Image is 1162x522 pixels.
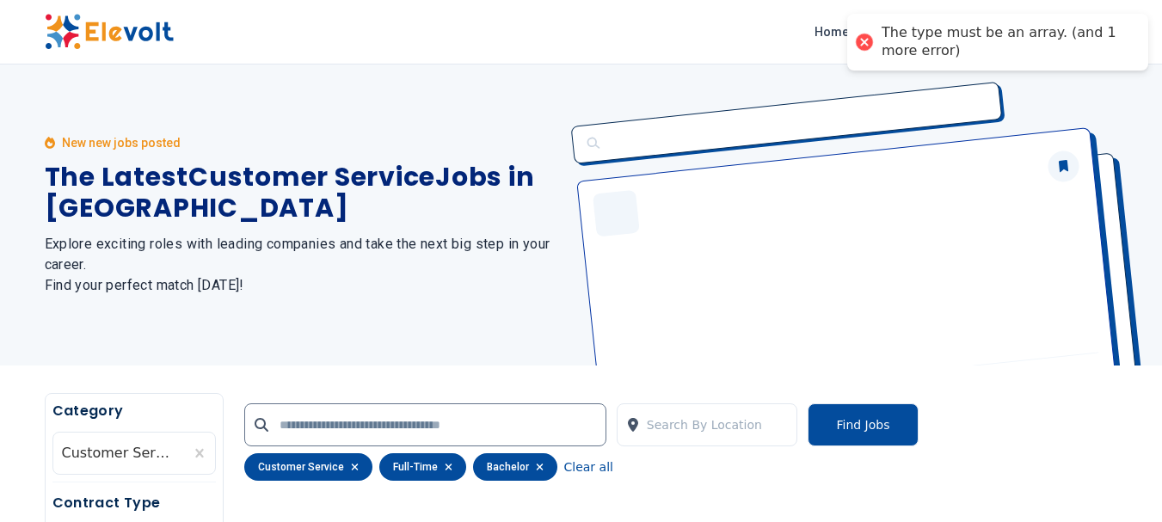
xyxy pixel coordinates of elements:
[45,14,174,50] img: Elevolt
[62,134,181,151] p: New new jobs posted
[882,24,1131,60] div: The type must be an array. (and 1 more error)
[52,401,216,421] h5: Category
[45,234,561,296] h2: Explore exciting roles with leading companies and take the next big step in your career. Find you...
[379,453,466,481] div: full-time
[808,18,856,46] a: Home
[564,453,613,481] button: Clear all
[808,403,918,446] button: Find Jobs
[473,453,557,481] div: bachelor
[45,162,561,224] h1: The Latest Customer Service Jobs in [GEOGRAPHIC_DATA]
[244,453,372,481] div: customer service
[52,493,216,513] h5: Contract Type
